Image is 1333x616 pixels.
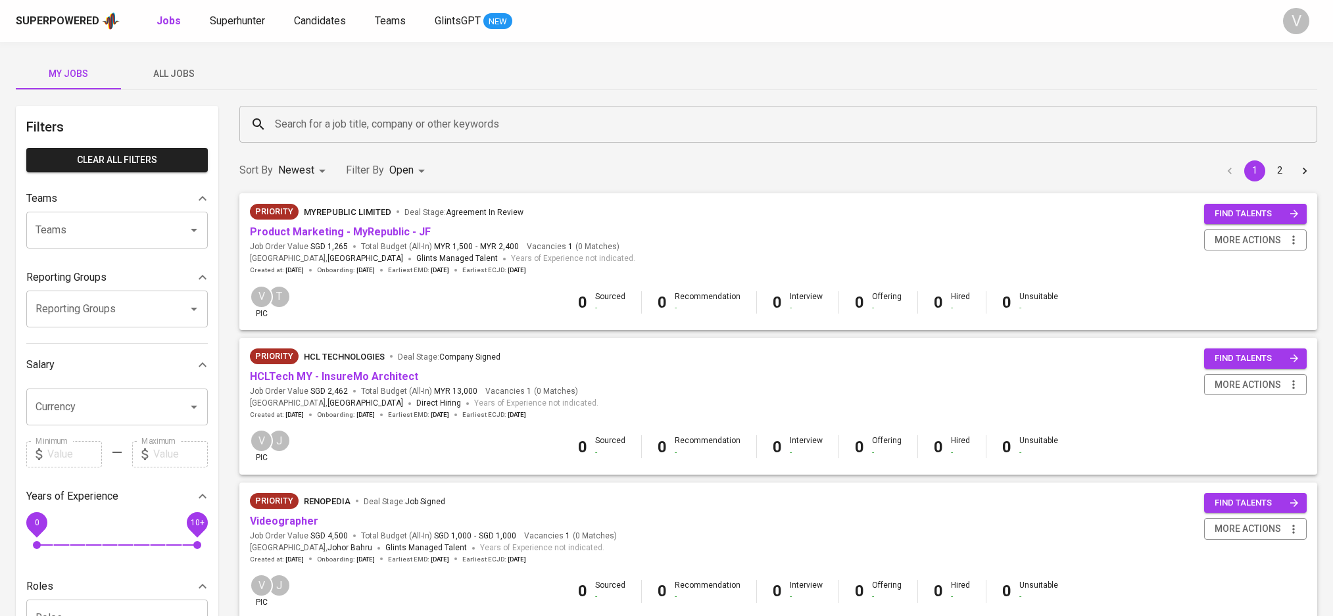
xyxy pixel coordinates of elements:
b: 0 [578,293,587,312]
div: Roles [26,573,208,600]
span: Total Budget (All-In) [361,531,516,542]
div: - [675,591,740,602]
span: Vacancies ( 0 Matches ) [524,531,617,542]
div: Recommendation [675,580,740,602]
span: Direct Hiring [416,398,461,408]
span: [GEOGRAPHIC_DATA] [327,397,403,410]
span: Job Order Value [250,531,348,542]
button: Go to page 2 [1269,160,1290,181]
div: Sourced [595,435,625,458]
div: - [872,447,902,458]
span: Job Order Value [250,386,348,397]
div: V [1283,8,1309,34]
div: Hired [951,580,970,602]
a: Jobs [157,13,183,30]
span: [DATE] [431,266,449,275]
button: Clear All filters [26,148,208,172]
span: MYR 13,000 [434,386,477,397]
span: 0 [34,517,39,527]
span: SGD 1,265 [310,241,348,252]
span: Priority [250,494,299,508]
div: Recommendation [675,435,740,458]
div: - [790,447,823,458]
span: find talents [1215,351,1299,366]
input: Value [47,441,102,467]
span: MYR 1,500 [434,241,473,252]
div: Offering [872,291,902,314]
span: 1 [525,386,531,397]
b: 0 [1002,438,1011,456]
div: Hired [951,291,970,314]
b: 0 [855,582,864,600]
nav: pagination navigation [1217,160,1317,181]
span: Deal Stage : [364,497,445,506]
b: Jobs [157,14,181,27]
p: Roles [26,579,53,594]
div: Interview [790,291,823,314]
span: more actions [1215,377,1281,393]
div: V [250,429,273,452]
h6: Filters [26,116,208,137]
div: Unsuitable [1019,291,1058,314]
b: 0 [934,293,943,312]
p: Sort By [239,162,273,178]
span: [DATE] [508,410,526,419]
div: - [951,447,970,458]
b: 0 [1002,582,1011,600]
a: Candidates [294,13,349,30]
span: HCL Technologies [304,352,385,362]
span: Priority [250,205,299,218]
b: 0 [934,582,943,600]
span: Earliest ECJD : [462,555,526,564]
span: [DATE] [356,410,375,419]
div: Sourced [595,580,625,602]
span: SGD 1,000 [434,531,472,542]
div: Years of Experience [26,483,208,509]
span: Created at : [250,266,304,275]
span: Deal Stage : [404,208,523,217]
span: Deal Stage : [398,352,500,362]
div: Hired [951,435,970,458]
span: Priority [250,350,299,363]
div: pic [250,285,273,320]
div: Salary [26,352,208,378]
button: Open [185,300,203,318]
span: Total Budget (All-In) [361,386,477,397]
div: - [675,447,740,458]
span: 10+ [190,517,204,527]
b: 0 [578,582,587,600]
span: [GEOGRAPHIC_DATA] [327,252,403,266]
div: Interview [790,580,823,602]
div: Teams [26,185,208,212]
b: 0 [934,438,943,456]
span: Candidates [294,14,346,27]
a: Videographer [250,515,318,527]
span: renopedia [304,496,351,506]
span: more actions [1215,521,1281,537]
b: 0 [855,293,864,312]
p: Years of Experience [26,488,118,504]
b: 0 [773,582,782,600]
b: 0 [658,438,667,456]
div: T [268,285,291,308]
div: Recommendation [675,291,740,314]
img: app logo [102,11,120,31]
div: - [872,302,902,314]
span: more actions [1215,232,1281,249]
span: Company Signed [439,352,500,362]
span: [DATE] [356,555,375,564]
span: Onboarding : [317,555,375,564]
span: 1 [564,531,570,542]
span: GlintsGPT [435,14,481,27]
p: Teams [26,191,57,206]
span: 1 [566,241,573,252]
span: [DATE] [431,555,449,564]
span: Vacancies ( 0 Matches ) [527,241,619,252]
span: Earliest EMD : [388,266,449,275]
span: Job Signed [405,497,445,506]
div: - [595,447,625,458]
span: Superhunter [210,14,265,27]
span: SGD 1,000 [479,531,516,542]
div: - [1019,447,1058,458]
button: find talents [1204,348,1307,369]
